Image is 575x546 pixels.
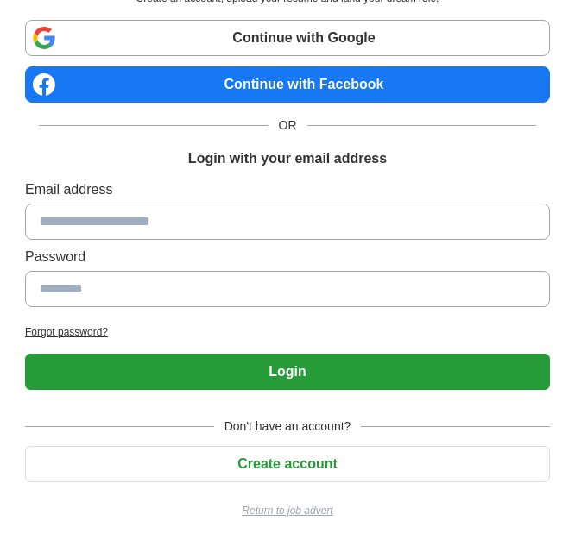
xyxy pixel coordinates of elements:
button: Login [25,354,550,390]
button: Create account [25,446,550,482]
span: OR [269,116,307,135]
a: Create account [25,456,550,471]
label: Email address [25,179,550,200]
label: Password [25,247,550,267]
h1: Login with your email address [188,148,387,169]
a: Continue with Facebook [25,66,550,103]
a: Forgot password? [25,324,550,340]
span: Don't have an account? [214,417,362,436]
a: Return to job advert [25,503,550,518]
a: Continue with Google [25,20,550,56]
